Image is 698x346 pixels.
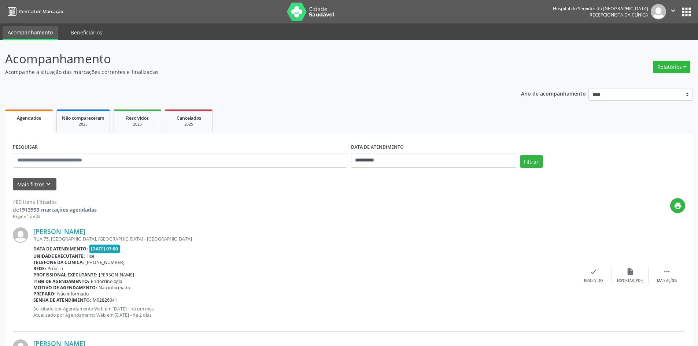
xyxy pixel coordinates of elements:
img: img [13,227,28,243]
span: Cancelados [177,115,201,121]
b: Motivo de agendamento: [33,284,97,291]
a: [PERSON_NAME] [33,227,85,235]
p: Acompanhamento [5,50,487,68]
div: 2025 [62,122,104,127]
i: print [674,202,682,210]
a: Central de Marcação [5,5,63,18]
div: 480 itens filtrados [13,198,97,206]
div: Página 1 de 32 [13,213,97,220]
div: Mais ações [657,278,677,283]
b: Item de agendamento: [33,278,89,284]
div: 2025 [170,122,207,127]
a: Acompanhamento [3,26,58,40]
span: Própria [48,265,63,272]
button:  [666,4,680,19]
button: apps [680,5,693,18]
div: 2025 [119,122,156,127]
button: Filtrar [520,155,543,168]
b: Rede: [33,265,46,272]
i:  [663,268,671,276]
div: Resolvido [584,278,603,283]
div: de [13,206,97,213]
p: Solicitado por Agendamento Web em [DATE] - há um mês Atualizado por Agendamento Web em [DATE] - h... [33,306,575,318]
a: Beneficiários [66,26,107,39]
b: Profissional executante: [33,272,97,278]
i: check [590,268,598,276]
span: Não informado [99,284,130,291]
span: M02826041 [93,297,117,303]
span: Hse [86,253,95,259]
span: Endocrinologia [91,278,122,284]
div: RUA 75, [GEOGRAPHIC_DATA], [GEOGRAPHIC_DATA] - [GEOGRAPHIC_DATA] [33,236,575,242]
i: keyboard_arrow_down [44,180,52,188]
button: print [670,198,685,213]
span: [PERSON_NAME] [99,272,134,278]
b: Preparo: [33,291,56,297]
span: Agendados [17,115,41,121]
span: Não informado [57,291,89,297]
span: [PHONE_NUMBER] [85,259,125,265]
b: Data de atendimento: [33,246,88,252]
b: Senha de atendimento: [33,297,91,303]
span: Resolvidos [126,115,149,121]
div: Hospital do Servidor do [GEOGRAPHIC_DATA] [553,5,648,12]
span: Não compareceram [62,115,104,121]
label: DATA DE ATENDIMENTO [351,142,404,153]
div: Exportar (PDF) [617,278,643,283]
i:  [669,7,677,15]
button: Mais filtroskeyboard_arrow_down [13,178,56,191]
span: Recepcionista da clínica [590,12,648,18]
strong: 1913933 marcações agendadas [19,206,97,213]
i: insert_drive_file [626,268,634,276]
p: Acompanhe a situação das marcações correntes e finalizadas [5,68,487,76]
b: Unidade executante: [33,253,85,259]
span: [DATE] 07:00 [89,245,120,253]
button: Relatórios [653,61,690,73]
img: img [651,4,666,19]
label: PESQUISAR [13,142,38,153]
span: Central de Marcação [19,8,63,15]
b: Telefone da clínica: [33,259,84,265]
p: Ano de acompanhamento [521,89,586,98]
